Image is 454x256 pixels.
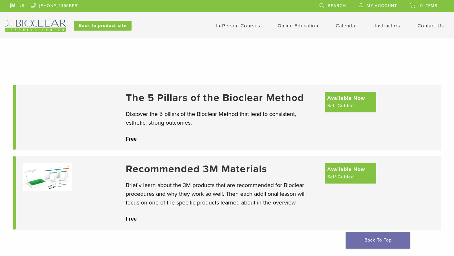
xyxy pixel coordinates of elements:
[418,23,444,29] a: Contact Us
[5,20,66,32] img: Bioclear
[126,216,137,222] span: Free
[74,21,132,31] a: Back to product site
[278,23,318,29] a: Online Education
[126,92,318,104] a: The 5 Pillars of the Bioclear Method
[216,23,260,29] a: In-Person Courses
[325,163,376,184] a: Available Now Self-Guided
[327,166,365,173] span: Available Now
[126,163,318,175] a: Recommended 3M Materials
[126,110,318,127] p: Discover the 5 pillars of the Bioclear Method that lead to consistent, esthetic, strong outcomes.
[126,181,318,207] p: Briefly learn about the 3M products that are recommended for Bioclear procedures and why they wor...
[327,102,354,110] span: Self-Guided
[375,23,400,29] a: Instructors
[126,136,137,142] span: Free
[327,94,365,102] span: Available Now
[328,3,346,8] span: Search
[327,173,354,181] span: Self-Guided
[346,232,410,249] a: Back To Top
[336,23,357,29] a: Calendar
[420,3,438,8] span: 0 items
[325,92,376,112] a: Available Now Self-Guided
[367,3,397,8] span: My Account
